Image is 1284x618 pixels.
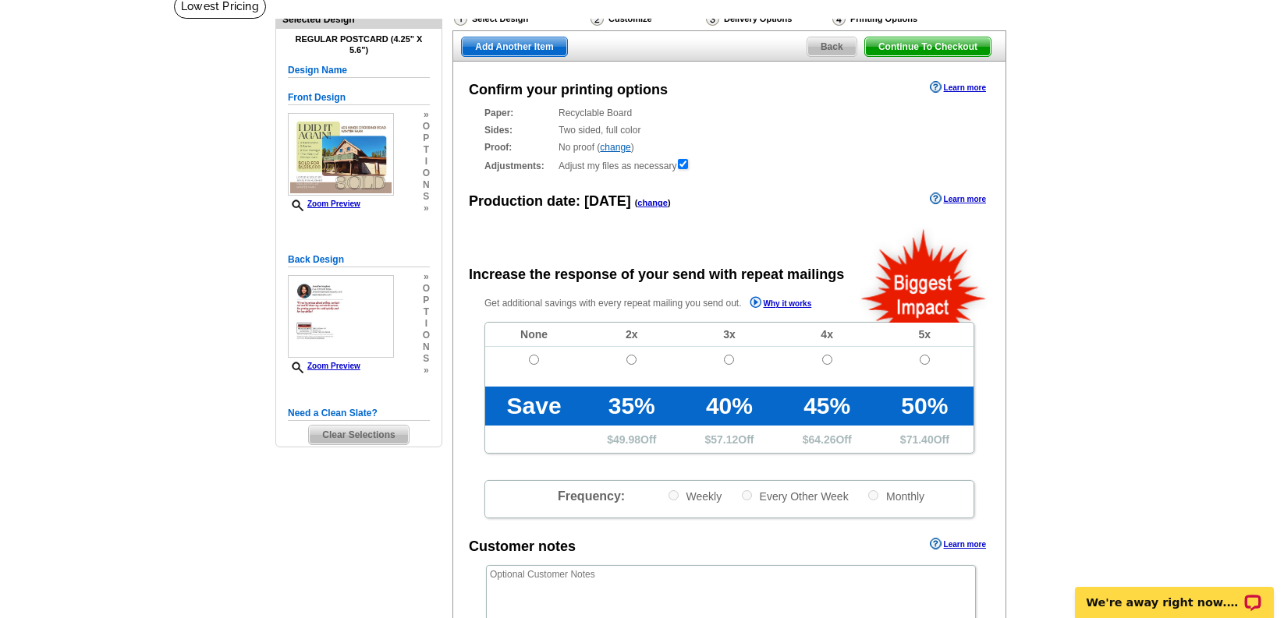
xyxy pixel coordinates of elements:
[680,387,778,426] td: 40%
[680,323,778,347] td: 3x
[423,191,430,203] span: s
[930,192,986,205] a: Learn more
[469,79,668,101] div: Confirm your printing options
[930,538,986,550] a: Learn more
[583,426,680,453] td: $ Off
[484,159,554,173] strong: Adjustments:
[930,81,986,94] a: Learn more
[423,132,430,144] span: p
[680,426,778,453] td: $ Off
[423,179,430,191] span: n
[742,490,752,500] input: Every Other Week
[423,365,430,376] span: »
[831,11,967,30] div: Printing Options
[462,37,566,56] span: Add Another Item
[591,12,604,26] img: Customize
[288,252,430,267] h5: Back Design
[779,323,876,347] td: 4x
[906,433,934,446] span: 71.40
[423,168,430,179] span: o
[484,123,554,137] strong: Sides:
[711,433,738,446] span: 57.12
[667,489,722,503] label: Weekly
[423,271,430,283] span: »
[276,12,442,26] div: Selected Design
[288,34,430,55] h4: Regular Postcard (4.25" x 5.6")
[558,489,625,503] span: Frequency:
[452,11,589,30] div: Select Design
[484,106,554,120] strong: Paper:
[750,296,812,313] a: Why it works
[613,433,640,446] span: 49.98
[740,489,849,503] label: Every Other Week
[288,406,430,421] h5: Need a Clean Slate?
[423,144,430,156] span: t
[423,295,430,306] span: p
[423,306,430,318] span: t
[288,362,360,370] a: Zoom Preview
[288,90,430,105] h5: Front Design
[484,123,974,137] div: Two sided, full color
[876,323,974,347] td: 5x
[423,203,430,214] span: »
[704,11,831,30] div: Delivery Options
[288,200,360,208] a: Zoom Preview
[454,12,467,26] img: Select Design
[485,323,583,347] td: None
[1065,569,1284,618] iframe: LiveChat chat widget
[423,330,430,341] span: o
[484,140,554,154] strong: Proof:
[583,387,680,426] td: 35%
[589,11,704,26] div: Customize
[484,157,974,173] div: Adjust my files as necessary
[865,37,991,56] span: Continue To Checkout
[669,490,679,500] input: Weekly
[584,193,631,209] span: [DATE]
[807,37,857,56] span: Back
[485,387,583,426] td: Save
[637,198,668,207] a: change
[832,12,846,26] img: Printing Options & Summary
[423,156,430,168] span: i
[423,121,430,132] span: o
[779,426,876,453] td: $ Off
[423,353,430,365] span: s
[635,198,671,207] span: ( )
[876,426,974,453] td: $ Off
[309,426,408,444] span: Clear Selections
[808,433,835,446] span: 64.26
[288,63,430,78] h5: Design Name
[706,12,719,26] img: Delivery Options
[469,264,844,285] div: Increase the response of your send with repeat mailings
[484,106,974,120] div: Recyclable Board
[876,387,974,426] td: 50%
[461,37,567,57] a: Add Another Item
[484,140,974,154] div: No proof ( )
[807,37,857,57] a: Back
[860,227,988,323] img: biggestImpact.png
[583,323,680,347] td: 2x
[469,191,671,212] div: Production date:
[288,113,394,196] img: small-thumb.jpg
[779,387,876,426] td: 45%
[867,489,924,503] label: Monthly
[484,295,845,313] p: Get additional savings with every repeat mailing you send out.
[423,318,430,330] span: i
[423,341,430,353] span: n
[423,283,430,295] span: o
[423,109,430,121] span: »
[288,275,394,358] img: small-thumb.jpg
[469,536,576,557] div: Customer notes
[600,142,630,153] a: change
[868,490,878,500] input: Monthly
